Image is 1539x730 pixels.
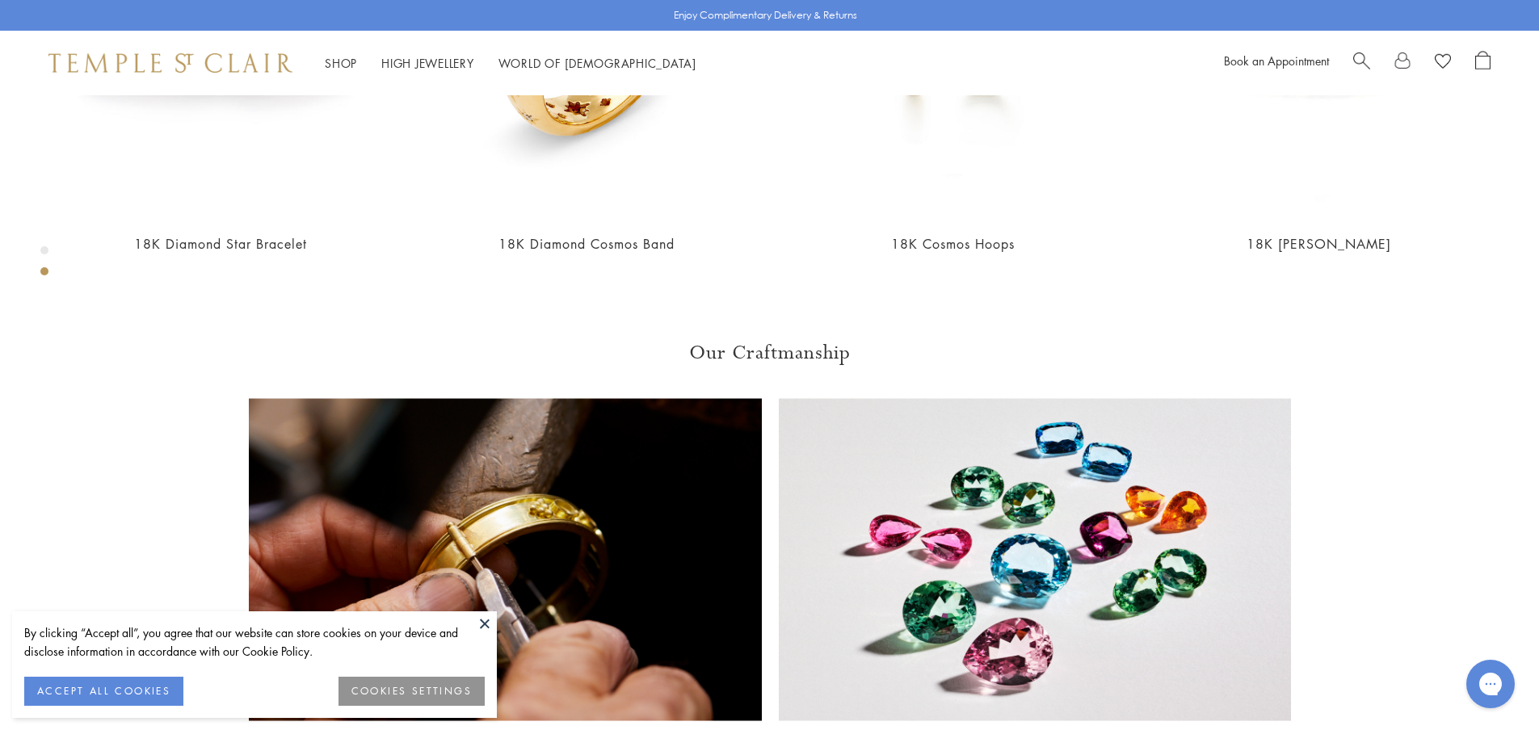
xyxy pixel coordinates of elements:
[498,55,696,71] a: World of [DEMOGRAPHIC_DATA]World of [DEMOGRAPHIC_DATA]
[249,398,762,721] img: Ball Chains
[249,340,1291,366] h3: Our Craftmanship
[381,55,474,71] a: High JewelleryHigh Jewellery
[1475,51,1491,75] a: Open Shopping Bag
[778,398,1291,721] img: Ball Chains
[498,235,675,253] a: 18K Diamond Cosmos Band
[134,235,307,253] a: 18K Diamond Star Bracelet
[325,55,357,71] a: ShopShop
[24,623,485,661] div: By clicking “Accept all”, you agree that our website can store cookies on your device and disclos...
[1247,235,1391,253] a: 18K [PERSON_NAME]
[325,53,696,73] nav: Main navigation
[1224,52,1329,69] a: Book an Appointment
[48,53,292,73] img: Temple St. Clair
[1458,654,1523,714] iframe: Gorgias live chat messenger
[1435,51,1451,75] a: View Wishlist
[891,235,1015,253] a: 18K Cosmos Hoops
[674,7,857,23] p: Enjoy Complimentary Delivery & Returns
[24,677,183,706] button: ACCEPT ALL COOKIES
[338,677,485,706] button: COOKIES SETTINGS
[1353,51,1370,75] a: Search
